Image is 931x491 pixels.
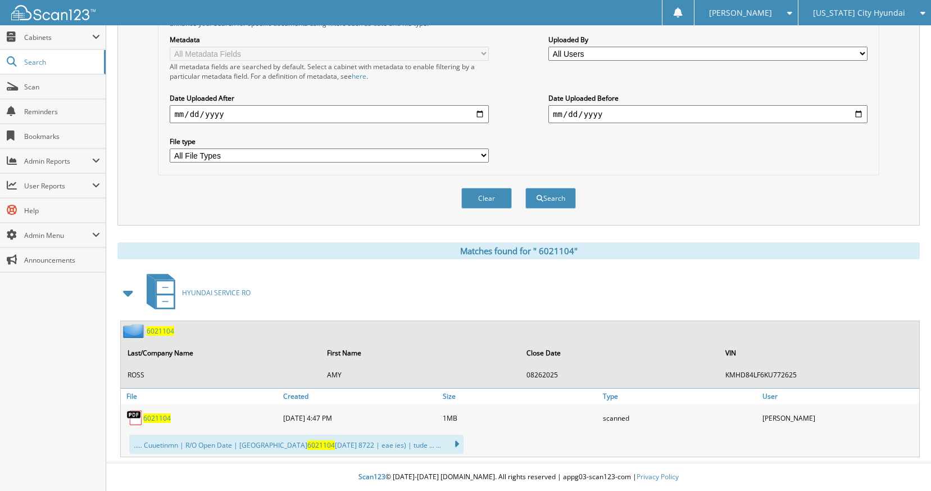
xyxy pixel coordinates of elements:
[525,188,576,209] button: Search
[760,407,919,429] div: [PERSON_NAME]
[548,105,868,123] input: end
[875,437,931,491] iframe: Chat Widget
[121,389,280,404] a: File
[143,413,171,423] span: 6 0 2 1 1 0 4
[548,93,868,103] label: Date Uploaded Before
[140,271,251,315] a: HYUNDAI SERVICE RO
[24,181,92,191] span: User Reports
[358,472,385,481] span: Scan123
[720,341,918,364] th: VIN
[143,413,171,423] a: 6021104
[637,472,679,481] a: Privacy Policy
[129,435,464,454] div: ..... Cuuetinmn | R/O Open Date | [GEOGRAPHIC_DATA] [DATE] 8722 | eae ies) | tude ... ...
[24,57,98,67] span: Search
[813,10,905,16] span: [US_STATE] City Hyundai
[24,33,92,42] span: Cabinets
[126,409,143,426] img: PDF.png
[170,93,489,103] label: Date Uploaded After
[170,62,489,81] div: All metadata fields are searched by default. Select a cabinet with metadata to enable filtering b...
[147,326,174,336] a: 6021104
[321,366,520,384] td: A M Y
[170,35,489,44] label: Metadata
[170,137,489,146] label: File type
[760,389,919,404] a: User
[123,324,147,338] img: folder2.png
[117,242,920,259] div: Matches found for " 6021104"
[352,71,366,81] a: here
[24,82,100,92] span: Scan
[24,231,92,240] span: Admin Menu
[709,10,772,16] span: [PERSON_NAME]
[521,366,719,384] td: 0 8 2 6 2 0 2 5
[24,255,100,265] span: Announcements
[321,341,520,364] th: First Name
[280,407,440,429] div: [DATE] 4:47 PM
[182,288,251,298] span: H Y U N D A I S E R V I C E R O
[11,5,96,20] img: scan123-logo-white.svg
[24,156,92,166] span: Admin Reports
[106,463,931,491] div: © [DATE]-[DATE] [DOMAIN_NAME]. All rights reserved | appg03-scan123-com |
[122,366,320,384] td: R O S S
[24,206,100,215] span: Help
[280,389,440,404] a: Created
[24,107,100,116] span: Reminders
[600,389,760,404] a: Type
[122,341,320,364] th: Last/Company Name
[440,407,600,429] div: 1MB
[170,105,489,123] input: start
[440,389,600,404] a: Size
[720,366,918,384] td: K M H D 8 4 L F 6 K U 7 7 2 6 2 5
[147,326,174,336] span: 6 0 2 1 1 0 4
[24,132,100,141] span: Bookmarks
[461,188,512,209] button: Clear
[600,407,760,429] div: scanned
[548,35,868,44] label: Uploaded By
[521,341,719,364] th: Close Date
[307,440,335,450] span: 6021104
